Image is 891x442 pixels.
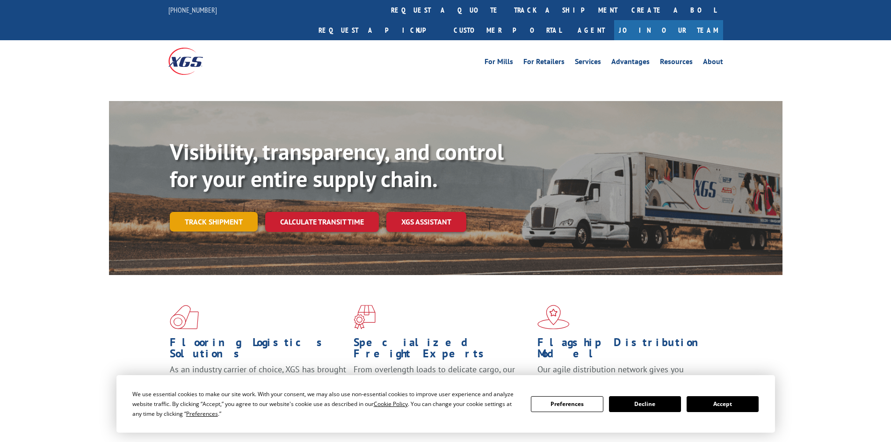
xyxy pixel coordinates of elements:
[374,400,408,408] span: Cookie Policy
[660,58,693,68] a: Resources
[611,58,650,68] a: Advantages
[354,305,376,329] img: xgs-icon-focused-on-flooring-red
[168,5,217,14] a: [PHONE_NUMBER]
[523,58,565,68] a: For Retailers
[170,137,504,193] b: Visibility, transparency, and control for your entire supply chain.
[687,396,759,412] button: Accept
[537,305,570,329] img: xgs-icon-flagship-distribution-model-red
[447,20,568,40] a: Customer Portal
[186,410,218,418] span: Preferences
[116,375,775,433] div: Cookie Consent Prompt
[311,20,447,40] a: Request a pickup
[132,389,520,419] div: We use essential cookies to make our site work. With your consent, we may also use non-essential ...
[575,58,601,68] a: Services
[170,364,346,397] span: As an industry carrier of choice, XGS has brought innovation and dedication to flooring logistics...
[537,337,714,364] h1: Flagship Distribution Model
[537,364,710,386] span: Our agile distribution network gives you nationwide inventory management on demand.
[354,337,530,364] h1: Specialized Freight Experts
[170,305,199,329] img: xgs-icon-total-supply-chain-intelligence-red
[614,20,723,40] a: Join Our Team
[485,58,513,68] a: For Mills
[609,396,681,412] button: Decline
[703,58,723,68] a: About
[170,337,347,364] h1: Flooring Logistics Solutions
[170,212,258,232] a: Track shipment
[568,20,614,40] a: Agent
[265,212,379,232] a: Calculate transit time
[531,396,603,412] button: Preferences
[354,364,530,406] p: From overlength loads to delicate cargo, our experienced staff knows the best way to move your fr...
[386,212,466,232] a: XGS ASSISTANT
